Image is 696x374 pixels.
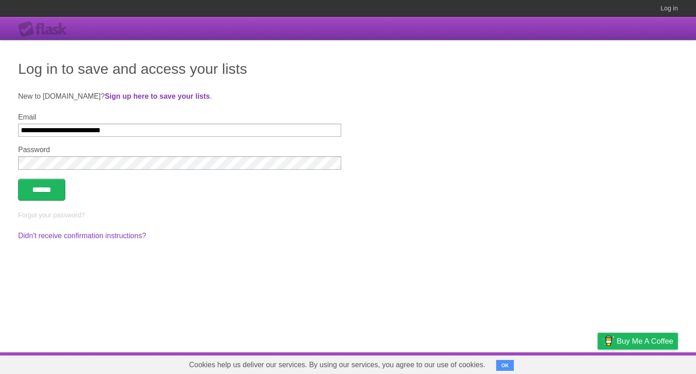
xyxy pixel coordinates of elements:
a: Sign up here to save your lists [105,92,210,100]
img: Buy me a coffee [602,333,614,349]
a: Developers [507,355,544,372]
a: Suggest a feature [621,355,678,372]
a: Didn't receive confirmation instructions? [18,232,146,240]
a: Forgot your password? [18,211,85,219]
span: Buy me a coffee [617,333,673,349]
label: Email [18,113,341,121]
p: New to [DOMAIN_NAME]? . [18,91,678,102]
a: Buy me a coffee [598,333,678,350]
button: OK [496,360,514,371]
a: About [477,355,496,372]
h1: Log in to save and access your lists [18,58,678,80]
a: Privacy [586,355,609,372]
div: Flask [18,21,72,38]
a: Terms [555,355,575,372]
label: Password [18,146,341,154]
span: Cookies help us deliver our services. By using our services, you agree to our use of cookies. [180,356,494,374]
